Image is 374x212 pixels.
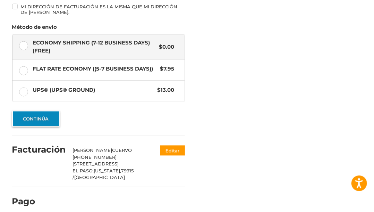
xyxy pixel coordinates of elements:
[73,155,117,160] span: [PHONE_NUMBER]
[12,111,60,127] button: Continúa
[12,196,53,207] h2: Pago
[12,145,66,155] h2: Facturación
[73,161,119,167] span: [STREET_ADDRESS]
[112,148,132,153] span: CUERVO
[33,39,156,55] span: Economy Shipping (7-12 Business Days) (Free)
[160,146,185,156] button: Editar
[94,168,121,174] span: [US_STATE],
[74,175,125,180] span: [GEOGRAPHIC_DATA]
[73,148,112,153] span: [PERSON_NAME]
[33,87,154,95] span: UPS® (UPS® Ground)
[73,168,94,174] span: EL PASO,
[12,4,185,15] label: Mi dirección de facturación es la misma que mi dirección de [PERSON_NAME].
[33,65,157,73] span: Flat Rate Economy ((5-7 Business Days))
[156,43,175,51] span: $0.00
[154,87,175,95] span: $13.00
[12,23,57,34] legend: Método de envío
[157,65,175,73] span: $7.95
